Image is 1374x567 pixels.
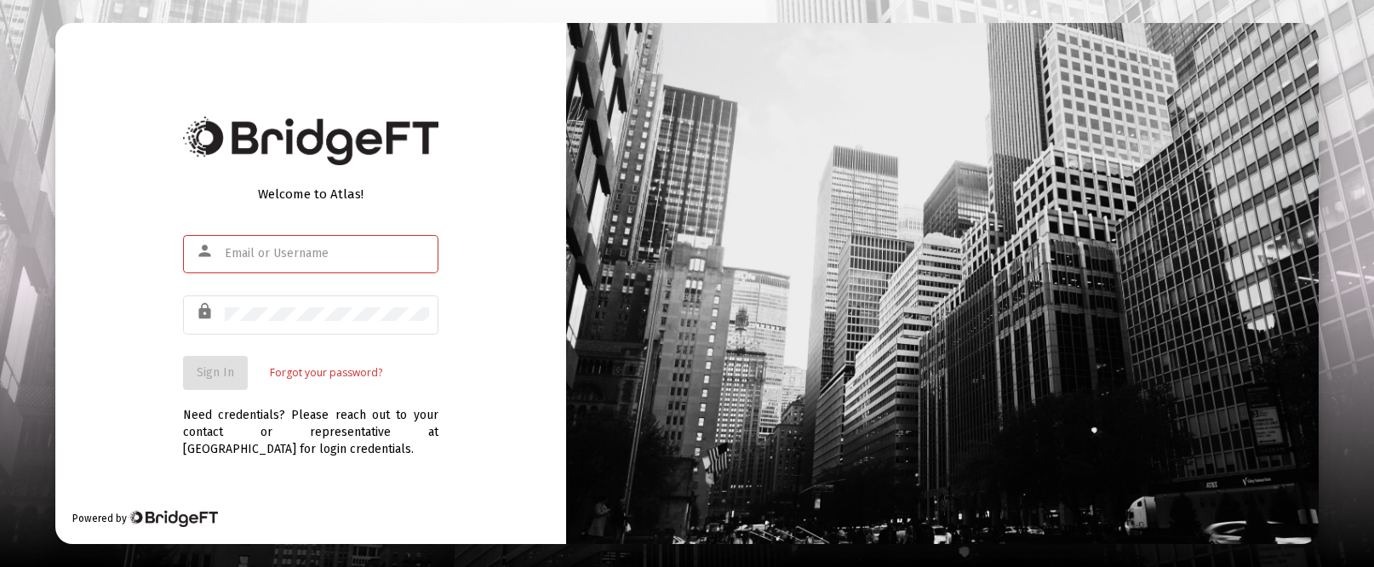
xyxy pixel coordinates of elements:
[129,510,218,527] img: Bridge Financial Technology Logo
[196,241,216,261] mat-icon: person
[183,390,438,458] div: Need credentials? Please reach out to your contact or representative at [GEOGRAPHIC_DATA] for log...
[183,356,248,390] button: Sign In
[225,247,429,261] input: Email or Username
[72,510,218,527] div: Powered by
[183,186,438,203] div: Welcome to Atlas!
[196,301,216,322] mat-icon: lock
[183,117,438,165] img: Bridge Financial Technology Logo
[270,364,382,381] a: Forgot your password?
[197,365,234,380] span: Sign In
